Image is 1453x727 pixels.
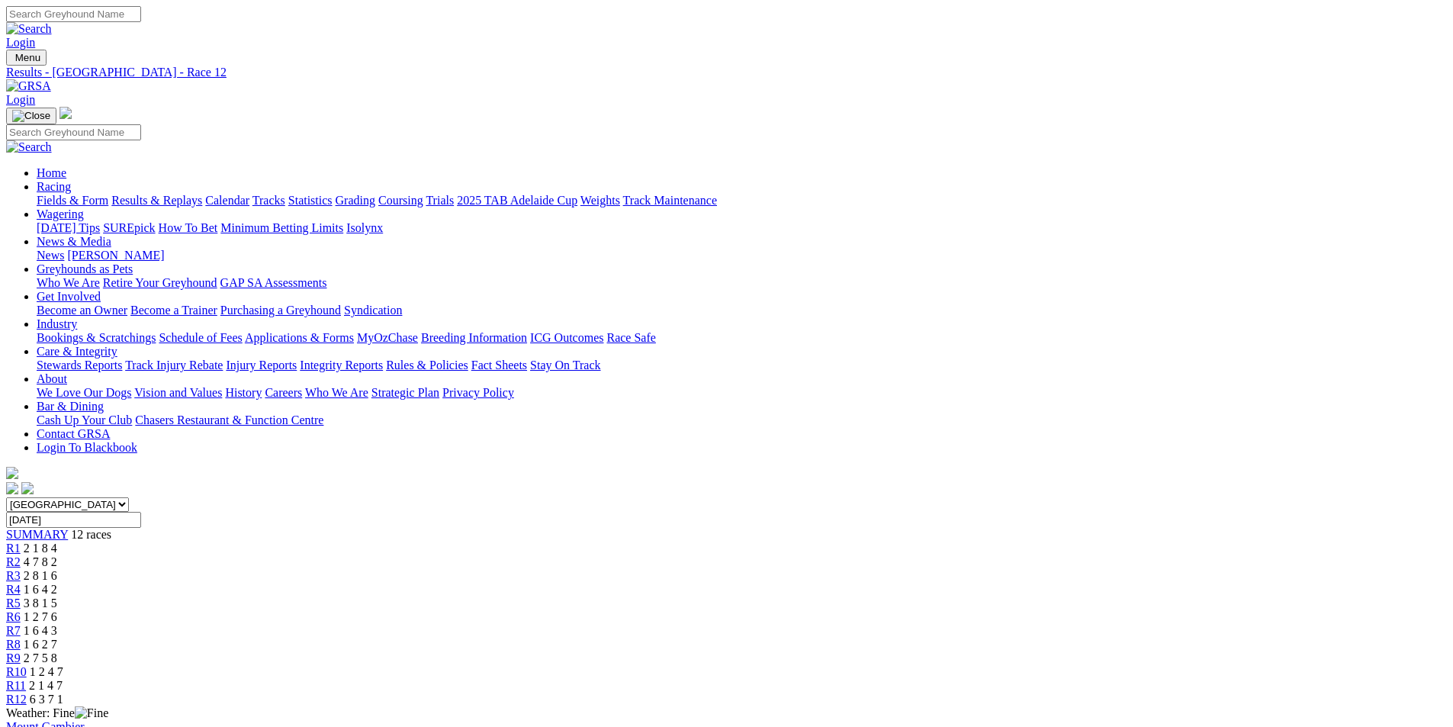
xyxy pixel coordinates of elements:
a: SUMMARY [6,528,68,541]
span: 2 8 1 6 [24,569,57,582]
span: 3 8 1 5 [24,597,57,610]
a: GAP SA Assessments [220,276,327,289]
span: Weather: Fine [6,706,108,719]
a: Applications & Forms [245,331,354,344]
a: Get Involved [37,290,101,303]
a: Strategic Plan [371,386,439,399]
a: How To Bet [159,221,218,234]
span: 1 6 4 2 [24,583,57,596]
a: R8 [6,638,21,651]
div: Care & Integrity [37,359,1447,372]
a: R4 [6,583,21,596]
a: R10 [6,665,27,678]
img: GRSA [6,79,51,93]
a: Purchasing a Greyhound [220,304,341,317]
a: 2025 TAB Adelaide Cup [457,194,577,207]
img: Close [12,110,50,122]
a: Become a Trainer [130,304,217,317]
a: Trials [426,194,454,207]
img: Search [6,22,52,36]
a: Become an Owner [37,304,127,317]
a: Statistics [288,194,333,207]
a: Grading [336,194,375,207]
a: Who We Are [37,276,100,289]
img: Search [6,140,52,154]
a: We Love Our Dogs [37,386,131,399]
div: Industry [37,331,1447,345]
input: Search [6,6,141,22]
span: Menu [15,52,40,63]
img: logo-grsa-white.png [59,107,72,119]
div: Racing [37,194,1447,207]
a: Contact GRSA [37,427,110,440]
span: R6 [6,610,21,623]
a: Login [6,36,35,49]
a: Calendar [205,194,249,207]
span: 1 6 4 3 [24,624,57,637]
a: Breeding Information [421,331,527,344]
a: R3 [6,569,21,582]
a: Track Injury Rebate [125,359,223,372]
a: Schedule of Fees [159,331,242,344]
button: Toggle navigation [6,108,56,124]
a: ICG Outcomes [530,331,603,344]
input: Search [6,124,141,140]
a: Injury Reports [226,359,297,372]
a: News [37,249,64,262]
a: Results - [GEOGRAPHIC_DATA] - Race 12 [6,66,1447,79]
a: SUREpick [103,221,155,234]
span: 2 1 4 7 [29,679,63,692]
a: Login To Blackbook [37,441,137,454]
a: Bar & Dining [37,400,104,413]
span: R2 [6,555,21,568]
a: R7 [6,624,21,637]
a: News & Media [37,235,111,248]
a: Login [6,93,35,106]
input: Select date [6,512,141,528]
a: Syndication [344,304,402,317]
a: History [225,386,262,399]
a: R5 [6,597,21,610]
span: 1 6 2 7 [24,638,57,651]
div: Wagering [37,221,1447,235]
div: Greyhounds as Pets [37,276,1447,290]
a: [DATE] Tips [37,221,100,234]
img: logo-grsa-white.png [6,467,18,479]
a: Weights [580,194,620,207]
a: R12 [6,693,27,706]
span: 1 2 7 6 [24,610,57,623]
a: Results & Replays [111,194,202,207]
a: Greyhounds as Pets [37,262,133,275]
a: Bookings & Scratchings [37,331,156,344]
div: News & Media [37,249,1447,262]
span: 1 2 4 7 [30,665,63,678]
a: Fact Sheets [471,359,527,372]
a: R1 [6,542,21,555]
a: About [37,372,67,385]
a: [PERSON_NAME] [67,249,164,262]
a: Who We Are [305,386,368,399]
a: Rules & Policies [386,359,468,372]
a: Racing [37,180,71,193]
div: About [37,386,1447,400]
img: facebook.svg [6,482,18,494]
a: Tracks [252,194,285,207]
a: Care & Integrity [37,345,117,358]
a: Isolynx [346,221,383,234]
a: Race Safe [606,331,655,344]
img: Fine [75,706,108,720]
span: R11 [6,679,26,692]
a: R9 [6,651,21,664]
div: Get Involved [37,304,1447,317]
a: Privacy Policy [442,386,514,399]
a: Careers [265,386,302,399]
